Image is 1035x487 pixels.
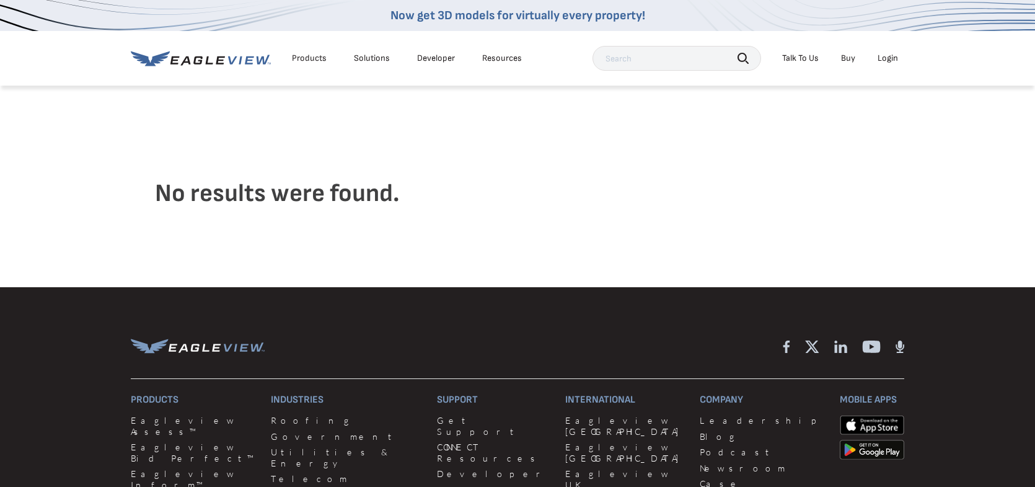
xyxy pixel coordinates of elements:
a: Leadership [700,415,825,426]
a: Blog [700,431,825,442]
a: Roofing [271,415,422,426]
input: Search [592,46,761,71]
img: apple-app-store.png [840,415,904,435]
a: Eagleview Assess™ [131,415,256,437]
div: Solutions [354,53,390,64]
div: Login [878,53,898,64]
h3: International [565,394,685,406]
a: Eagleview Bid Perfect™ [131,442,256,463]
a: Eagleview [GEOGRAPHIC_DATA] [565,415,685,437]
a: Podcast [700,447,825,458]
a: Now get 3D models for virtually every property! [390,8,645,23]
a: CONNECT Resources [437,442,550,463]
a: Telecom [271,473,422,485]
img: google-play-store_b9643a.png [840,440,904,460]
h3: Industries [271,394,422,406]
a: Buy [841,53,855,64]
a: Developer [417,53,455,64]
h3: Mobile Apps [840,394,904,406]
h3: Support [437,394,550,406]
h3: Products [131,394,256,406]
a: Get Support [437,415,550,437]
a: Newsroom [700,463,825,474]
div: Talk To Us [782,53,819,64]
h4: No results were found. [155,146,880,241]
a: Developer [437,468,550,480]
a: Eagleview [GEOGRAPHIC_DATA] [565,442,685,463]
div: Products [292,53,327,64]
div: Resources [482,53,522,64]
h3: Company [700,394,825,406]
a: Utilities & Energy [271,447,422,468]
a: Government [271,431,422,442]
